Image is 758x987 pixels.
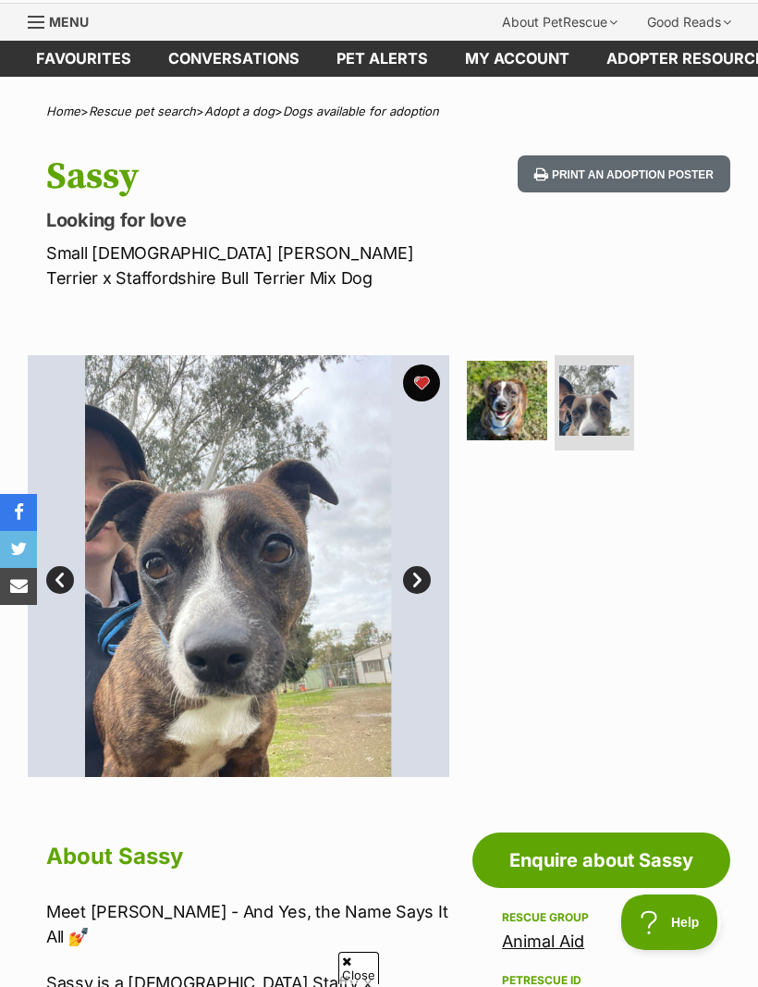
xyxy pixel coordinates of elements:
[46,104,80,118] a: Home
[46,155,468,198] h1: Sassy
[489,4,630,41] div: About PetRescue
[403,364,440,401] button: favourite
[634,4,744,41] div: Good Reads
[403,566,431,594] a: Next
[467,361,547,441] img: Photo of Sassy
[472,833,730,888] a: Enquire about Sassy
[518,155,730,193] button: Print an adoption poster
[150,41,318,77] a: conversations
[18,41,150,77] a: Favourites
[46,566,74,594] a: Prev
[502,910,701,925] div: Rescue group
[621,894,721,950] iframe: Help Scout Beacon - Open
[28,4,102,37] a: Menu
[204,104,275,118] a: Adopt a dog
[559,365,630,437] img: Photo of Sassy
[28,355,449,777] img: Photo of Sassy
[283,104,439,118] a: Dogs available for adoption
[318,41,446,77] a: Pet alerts
[46,899,449,949] p: Meet [PERSON_NAME] - And Yes, the Name Says It All 💅
[446,41,588,77] a: My account
[89,104,196,118] a: Rescue pet search
[46,836,449,877] h2: About Sassy
[46,207,468,233] p: Looking for love
[502,931,584,951] a: Animal Aid
[49,14,89,30] span: Menu
[338,952,379,984] span: Close
[46,241,468,290] p: Small [DEMOGRAPHIC_DATA] [PERSON_NAME] Terrier x Staffordshire Bull Terrier Mix Dog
